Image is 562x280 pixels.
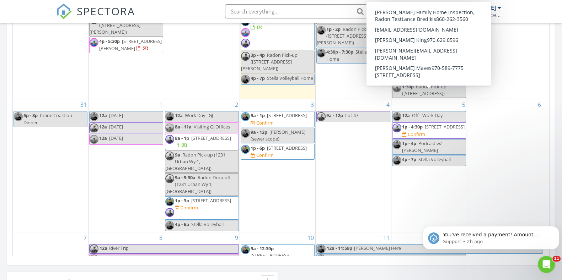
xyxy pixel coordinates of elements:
[402,112,410,119] span: 12a
[392,35,401,44] img: screenshot_20250720_130857.png
[165,197,174,206] img: screenshot_20250720_130623.png
[241,144,315,160] a: 1p - 6p [STREET_ADDRESS] Confirm
[317,112,326,121] img: screenshot_20250720_130857.png
[251,17,313,31] a: 1p - 4:30p [STREET_ADDRESS]
[165,123,174,132] img: img_7352.jpg
[165,152,225,171] span: Radon Pick-up (1231 Urban Wy 1, [GEOGRAPHIC_DATA])
[13,99,89,232] td: Go to August 31, 2025
[241,129,250,138] img: screenshot_20250720_130623.png
[99,38,120,44] span: 4p - 5:30p
[99,38,162,51] a: 4p - 5:30p [STREET_ADDRESS][PERSON_NAME]
[23,112,72,125] span: Crane Coalition Dinner
[315,99,391,232] td: Go to September 4, 2025
[234,99,240,110] a: Go to September 2, 2025
[317,26,326,35] img: screenshot_20250720_130623.png
[402,58,425,65] a: Confirm
[430,11,501,18] div: Hickory Property Services LLC
[191,197,231,204] span: [STREET_ADDRESS]
[402,19,416,25] span: 1p - 2p
[165,174,174,183] img: screenshot_20250720_130857.png
[56,4,72,19] img: The Best Home Inspection Software - Spectora
[175,123,192,130] span: 8a - 11a
[99,38,162,51] span: [STREET_ADDRESS][PERSON_NAME]
[165,208,174,217] img: screenshot_20250720_130857.png
[317,3,376,23] span: Radon Drop-off ([STREET_ADDRESS][PERSON_NAME])
[267,145,307,151] span: [STREET_ADDRESS]
[402,51,465,57] a: 1:30p - 5p [STREET_ADDRESS]
[158,99,164,110] a: Go to September 1, 2025
[385,99,391,110] a: Go to September 4, 2025
[326,49,388,62] span: Stella Volleyball Home
[90,112,98,121] img: screenshot_20250720_130623.png
[241,16,315,51] a: 1p - 4:30p [STREET_ADDRESS]
[392,122,466,138] a: 1p - 4:30p [STREET_ADDRESS] Confirm
[241,75,250,84] img: screenshot_20250720_130623.png
[241,111,315,127] a: 9a - 1p [STREET_ADDRESS] Confirm
[382,232,391,243] a: Go to September 11, 2025
[79,99,88,110] a: Go to August 31, 2025
[251,112,307,119] a: 9a - 1p [STREET_ADDRESS]
[175,112,183,119] span: 12a
[251,17,271,24] span: 1p - 4:30p
[175,197,231,204] a: 1p - 3p [STREET_ADDRESS]
[175,135,189,141] span: 9a - 1p
[450,4,496,11] div: [PERSON_NAME]
[165,112,174,121] img: screenshot_20250720_130623.png
[89,37,163,53] a: 4p - 5:30p [STREET_ADDRESS][PERSON_NAME]
[191,135,231,141] span: [STREET_ADDRESS]
[392,50,466,66] a: 1:30p - 5p [STREET_ADDRESS] Confirm
[90,245,98,253] img: screenshot_20250720_130857.png
[354,245,401,251] span: [PERSON_NAME] Here
[175,204,198,211] a: Confirm
[538,256,555,273] iframe: Intercom live chat
[251,120,274,126] a: Confirm
[402,83,414,90] span: 1:30p
[234,232,240,243] a: Go to September 9, 2025
[241,39,250,48] img: screenshot_20250720_130857.png
[317,254,326,263] img: screenshot_20250720_130623.png
[392,140,401,149] img: screenshot_20250720_130623.png
[175,174,196,181] span: 9a - 9:30a
[164,99,240,232] td: Go to September 2, 2025
[241,245,250,254] img: screenshot_20250720_130623.png
[175,197,189,204] span: 1p - 3p
[89,99,164,232] td: Go to September 1, 2025
[109,135,123,141] span: [DATE]
[326,254,353,263] span: 12a - 11:59p
[402,140,442,153] span: Podcast w/ [PERSON_NAME]
[392,51,401,60] img: img_7352.jpg
[109,112,123,119] span: [DATE]
[326,26,341,32] span: 1p - 2p
[402,123,465,130] a: 1p - 4:30p [STREET_ADDRESS]
[82,232,88,243] a: Go to September 7, 2025
[99,135,107,141] span: 12a
[402,35,449,48] span: Radon Pick-up ([STREET_ADDRESS])
[552,256,561,262] span: 11
[425,123,465,130] span: [STREET_ADDRESS]
[251,152,274,159] a: Confirm
[241,52,298,72] span: Radon Pick-up ([STREET_ADDRESS][PERSON_NAME])
[109,255,129,261] span: River Trip
[418,156,451,163] span: Stella Volleyball
[408,131,425,137] div: Confirm
[251,112,265,119] span: 9a - 1p
[194,123,230,130] span: Visiting GJ Offices
[408,58,425,64] div: Confirm
[241,52,250,61] img: screenshot_20250720_130857.png
[56,10,135,24] a: SPECTORA
[175,221,189,227] span: 4p - 6p
[185,112,213,119] span: Work Day - GJ
[536,99,542,110] a: Go to September 6, 2025
[165,135,174,144] img: screenshot_20250720_130857.png
[402,156,416,163] span: 4p - 7p
[90,254,98,263] img: img_7352.jpg
[402,35,416,41] span: 1p - 2p
[165,152,174,160] img: screenshot_20250720_130857.png
[99,112,107,119] span: 12a
[391,99,467,232] td: Go to September 5, 2025
[402,67,414,74] span: 1:30p
[99,245,108,253] span: 12a
[181,205,198,210] div: Confirm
